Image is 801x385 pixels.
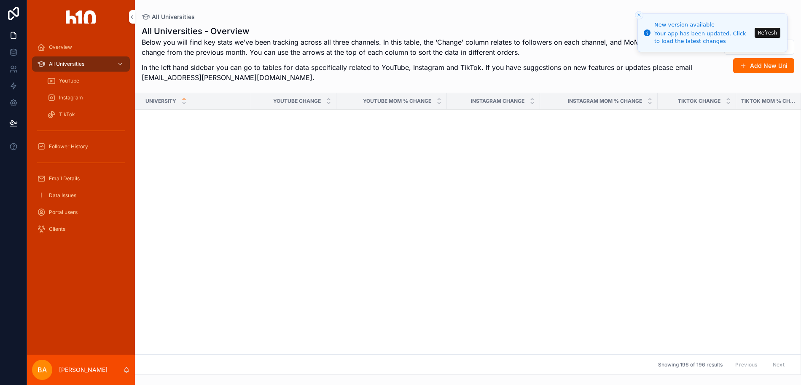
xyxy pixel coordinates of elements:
a: Overview [32,40,130,55]
span: YouTube Change [273,98,321,104]
a: Clients [32,222,130,237]
button: Close toast [635,11,643,19]
span: All Universities [49,61,84,67]
p: Below you will find key stats we’ve been tracking across all three channels. In this table, the ‘... [142,37,706,57]
a: Follower History [32,139,130,154]
h1: All Universities - Overview [142,25,706,37]
a: TikTok [42,107,130,122]
div: scrollable content [27,34,135,248]
a: All Universities [142,13,195,21]
span: YouTube [59,78,79,84]
span: TikTok Change [678,98,720,104]
span: YouTube MoM % Change [363,98,431,104]
p: In the left hand sidebar you can go to tables for data specifically related to YouTube, Instagram... [142,62,706,83]
span: BA [38,365,47,375]
img: App logo [66,10,96,24]
p: [PERSON_NAME] [59,366,108,374]
span: Follower History [49,143,88,150]
div: Your app has been updated. Click to load the latest changes [654,30,752,45]
a: Email Details [32,171,130,186]
span: Portal users [49,209,78,216]
span: Data Issues [49,192,76,199]
a: All Universities [32,56,130,72]
span: University [145,98,176,104]
span: Instagram Change [471,98,524,104]
span: All Universities [152,13,195,21]
span: Instagram [59,94,83,101]
span: TikTok [59,111,75,118]
button: Refresh [755,28,780,38]
span: Showing 196 of 196 results [658,361,723,368]
div: New version available [654,21,752,29]
a: Instagram [42,90,130,105]
span: Email Details [49,175,80,182]
span: TikTok MoM % Change [741,98,798,104]
button: Add New Uni [733,58,794,73]
a: YouTube [42,73,130,88]
a: Data Issues [32,188,130,203]
span: Overview [49,44,72,51]
a: Portal users [32,205,130,220]
span: Clients [49,226,65,233]
span: Instagram MoM % Change [568,98,642,104]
